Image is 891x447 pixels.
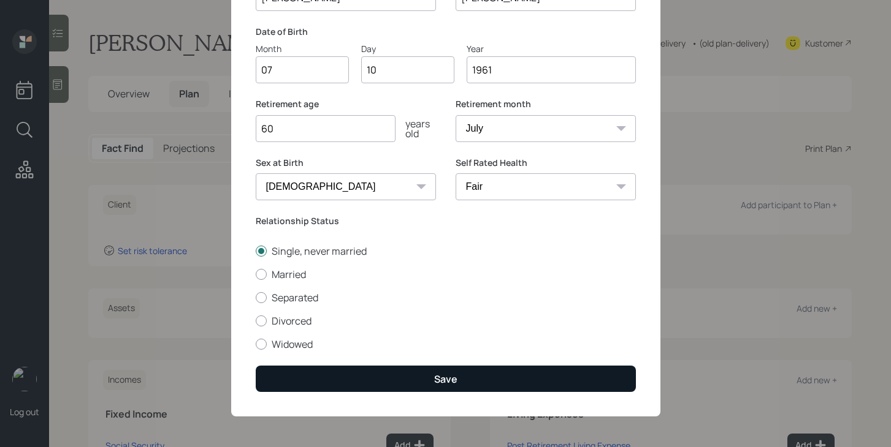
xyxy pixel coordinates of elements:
label: Widowed [256,337,636,351]
label: Married [256,268,636,281]
div: Year [467,42,636,55]
label: Retirement month [456,98,636,110]
label: Single, never married [256,244,636,258]
label: Date of Birth [256,26,636,38]
label: Self Rated Health [456,157,636,169]
input: Year [467,56,636,83]
label: Divorced [256,314,636,328]
button: Save [256,366,636,392]
div: years old [396,119,436,138]
label: Retirement age [256,98,436,110]
div: Day [361,42,454,55]
label: Relationship Status [256,215,636,227]
input: Month [256,56,349,83]
input: Day [361,56,454,83]
div: Month [256,42,349,55]
label: Separated [256,291,636,304]
div: Save [434,372,457,386]
label: Sex at Birth [256,157,436,169]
